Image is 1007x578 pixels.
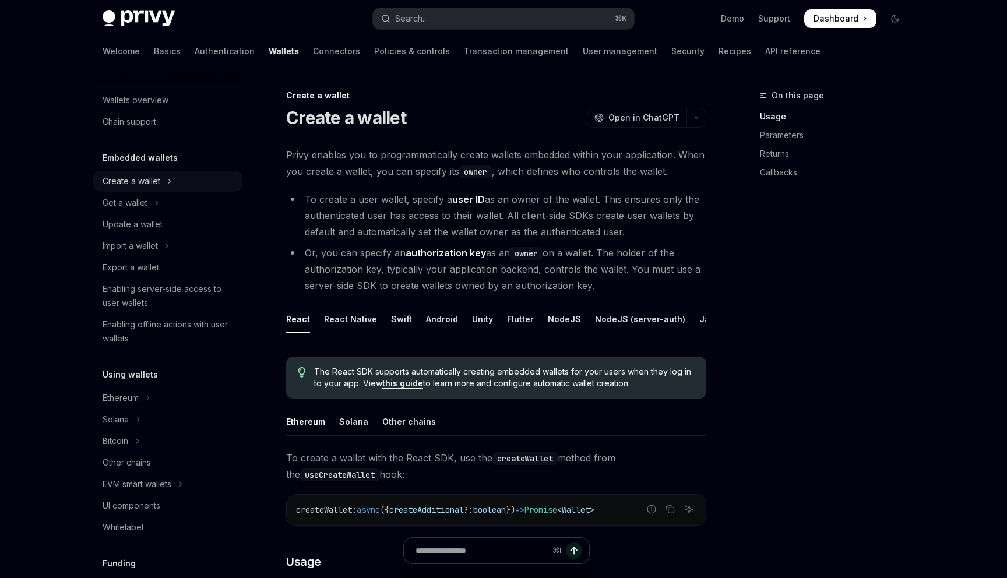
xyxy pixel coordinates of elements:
a: Callbacks [760,163,914,182]
div: React Native [324,305,377,333]
code: owner [459,165,492,178]
a: Chain support [93,111,242,132]
code: owner [510,247,543,260]
div: React [286,305,310,333]
span: ⌘ K [615,14,627,23]
div: Get a wallet [103,196,147,210]
a: Parameters [760,126,914,144]
a: Security [671,37,705,65]
div: Import a wallet [103,239,158,253]
div: Unity [472,305,493,333]
a: Usage [760,107,914,126]
strong: authorization key [406,247,486,259]
button: Open in ChatGPT [587,108,686,128]
a: Enabling offline actions with user wallets [93,314,242,349]
button: Toggle Ethereum section [93,387,242,408]
button: Toggle Import a wallet section [93,235,242,256]
div: Create a wallet [286,90,706,101]
h5: Embedded wallets [103,151,178,165]
a: Enabling server-side access to user wallets [93,279,242,313]
span: Open in ChatGPT [608,112,679,124]
li: To create a user wallet, specify a as an owner of the wallet. This ensures only the authenticated... [286,191,706,240]
div: Ethereum [286,408,325,435]
div: Search... [395,12,428,26]
div: Enabling offline actions with user wallets [103,318,235,346]
div: NodeJS (server-auth) [595,305,685,333]
span: On this page [772,89,824,103]
a: Recipes [719,37,751,65]
div: Wallets overview [103,93,168,107]
a: Welcome [103,37,140,65]
a: Update a wallet [93,214,242,235]
div: Android [426,305,458,333]
a: Wallets overview [93,90,242,111]
h5: Using wallets [103,368,158,382]
div: Ethereum [103,391,139,405]
button: Toggle Get a wallet section [93,192,242,213]
div: Swift [391,305,412,333]
span: The React SDK supports automatically creating embedded wallets for your users when they log in to... [314,366,695,389]
button: Toggle dark mode [886,9,904,28]
a: Connectors [313,37,360,65]
div: Java [699,305,720,333]
button: Toggle Solana section [93,409,242,430]
a: Dashboard [804,9,876,28]
a: Transaction management [464,37,569,65]
div: Other chains [382,408,436,435]
button: Toggle Create a wallet section [93,171,242,192]
button: Open search [373,8,634,29]
div: Enabling server-side access to user wallets [103,282,235,310]
a: Authentication [195,37,255,65]
a: Export a wallet [93,257,242,278]
strong: user ID [452,193,485,205]
div: Update a wallet [103,217,163,231]
a: Returns [760,144,914,163]
div: Flutter [507,305,534,333]
a: Demo [721,13,744,24]
div: Chain support [103,115,156,129]
div: NodeJS [548,305,581,333]
div: Solana [339,408,368,435]
a: Wallets [269,37,299,65]
a: Policies & controls [374,37,450,65]
li: Or, you can specify an as an on a wallet. The holder of the authorization key, typically your app... [286,245,706,294]
svg: Tip [298,367,306,378]
span: Dashboard [814,13,858,24]
div: Create a wallet [103,174,160,188]
h1: Create a wallet [286,107,406,128]
a: API reference [765,37,821,65]
a: Basics [154,37,181,65]
span: Privy enables you to programmatically create wallets embedded within your application. When you c... [286,147,706,179]
a: User management [583,37,657,65]
a: this guide [382,378,423,389]
a: Support [758,13,790,24]
div: Export a wallet [103,260,159,274]
img: dark logo [103,10,175,27]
